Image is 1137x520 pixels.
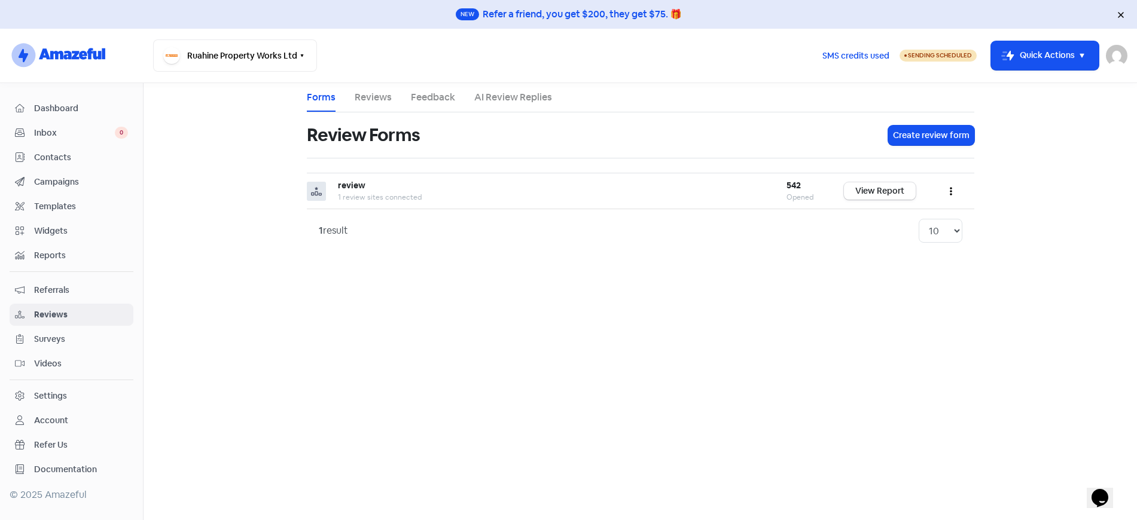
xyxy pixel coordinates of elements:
[822,50,889,62] span: SMS credits used
[10,304,133,326] a: Reviews
[10,353,133,375] a: Videos
[338,180,365,191] b: review
[10,434,133,456] a: Refer Us
[483,7,682,22] div: Refer a friend, you get $200, they get $75. 🎁
[34,200,128,213] span: Templates
[456,8,479,20] span: New
[115,127,128,139] span: 0
[319,224,323,237] strong: 1
[34,151,128,164] span: Contacts
[812,48,900,61] a: SMS credits used
[908,51,972,59] span: Sending Scheduled
[34,308,128,321] span: Reviews
[319,224,348,238] div: result
[34,439,128,451] span: Refer Us
[34,357,128,370] span: Videos
[900,48,977,63] a: Sending Scheduled
[34,249,128,262] span: Reports
[10,220,133,242] a: Widgets
[10,488,133,502] div: © 2025 Amazeful
[10,328,133,350] a: Surveys
[34,390,67,402] div: Settings
[10,195,133,218] a: Templates
[34,102,128,115] span: Dashboard
[307,90,336,105] a: Forms
[153,39,317,72] button: Ruahine Property Works Ltd
[34,333,128,345] span: Surveys
[338,192,422,202] span: 1 review sites connected
[10,171,133,193] a: Campaigns
[991,41,1099,70] button: Quick Actions
[34,284,128,296] span: Referrals
[10,458,133,481] a: Documentation
[1087,472,1125,508] iframe: chat widget
[34,414,68,427] div: Account
[34,463,128,476] span: Documentation
[10,146,133,169] a: Contacts
[787,192,820,203] div: Opened
[787,180,801,191] b: 542
[34,225,128,237] span: Widgets
[10,279,133,301] a: Referrals
[1106,45,1127,66] img: User
[10,244,133,267] a: Reports
[10,409,133,432] a: Account
[34,176,128,188] span: Campaigns
[307,116,420,154] h1: Review Forms
[844,182,916,200] a: View Report
[34,127,115,139] span: Inbox
[888,126,974,145] button: Create review form
[355,90,392,105] a: Reviews
[474,90,552,105] a: AI Review Replies
[10,385,133,407] a: Settings
[411,90,455,105] a: Feedback
[10,122,133,144] a: Inbox 0
[10,97,133,120] a: Dashboard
